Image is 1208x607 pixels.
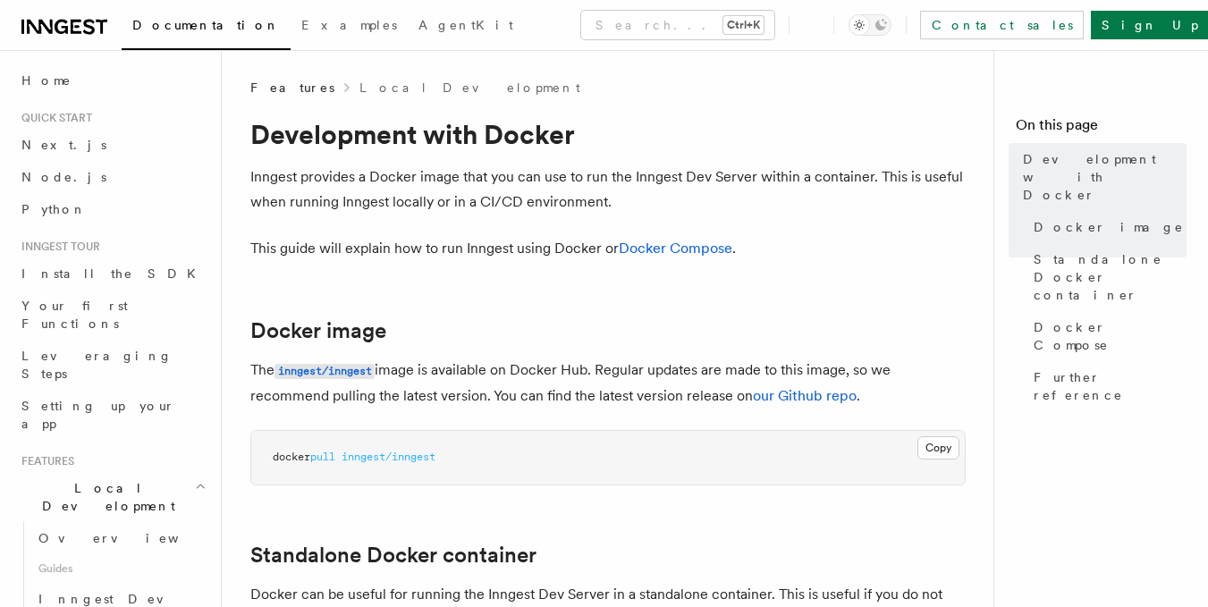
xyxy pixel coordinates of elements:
button: Search...Ctrl+K [581,11,774,39]
a: Your first Functions [14,290,210,340]
span: Standalone Docker container [1034,250,1187,304]
a: Python [14,193,210,225]
a: Further reference [1026,361,1187,411]
span: AgentKit [418,18,513,32]
span: Next.js [21,138,106,152]
a: Node.js [14,161,210,193]
h4: On this page [1016,114,1187,143]
span: Node.js [21,170,106,184]
a: Standalone Docker container [1026,243,1187,311]
a: Contact sales [920,11,1084,39]
h1: Development with Docker [250,118,966,150]
span: Python [21,202,87,216]
span: Home [21,72,72,89]
span: Setting up your app [21,399,175,431]
a: Standalone Docker container [250,543,536,568]
button: Local Development [14,472,210,522]
a: inngest/inngest [275,361,375,378]
p: The image is available on Docker Hub. Regular updates are made to this image, so we recommend pul... [250,358,966,409]
button: Activar o desactivar el modo oscuro [849,14,891,36]
span: Your first Functions [21,299,128,331]
p: Inngest provides a Docker image that you can use to run the Inngest Dev Server within a container... [250,164,966,215]
kbd: Ctrl+K [723,16,764,34]
span: Quick start [14,111,92,125]
span: Overview [38,531,223,545]
span: Inngest tour [14,240,100,254]
button: Copy [917,436,959,459]
span: Features [250,79,334,97]
a: Examples [291,5,408,48]
span: Docker image [1034,218,1184,236]
a: Documentation [122,5,291,50]
span: Development with Docker [1023,150,1187,204]
a: Overview [31,522,210,554]
span: docker [273,451,310,463]
a: Docker Compose [619,240,732,257]
span: Examples [301,18,397,32]
span: inngest/inngest [342,451,435,463]
a: Development with Docker [1016,143,1187,211]
a: AgentKit [408,5,524,48]
a: Next.js [14,129,210,161]
p: This guide will explain how to run Inngest using Docker or . [250,236,966,261]
span: Further reference [1034,368,1187,404]
span: Guides [31,554,210,583]
a: Docker Compose [1026,311,1187,361]
a: Home [14,64,210,97]
a: Local Development [359,79,580,97]
span: Docker Compose [1034,318,1187,354]
a: Install the SDK [14,257,210,290]
code: inngest/inngest [275,364,375,379]
span: Documentation [132,18,280,32]
span: Install the SDK [21,266,207,281]
a: Leveraging Steps [14,340,210,390]
a: our Github repo [753,387,857,404]
a: Docker image [1026,211,1187,243]
span: Features [14,454,74,468]
span: Local Development [14,479,195,515]
a: Docker image [250,318,386,343]
span: pull [310,451,335,463]
a: Setting up your app [14,390,210,440]
span: Leveraging Steps [21,349,173,381]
